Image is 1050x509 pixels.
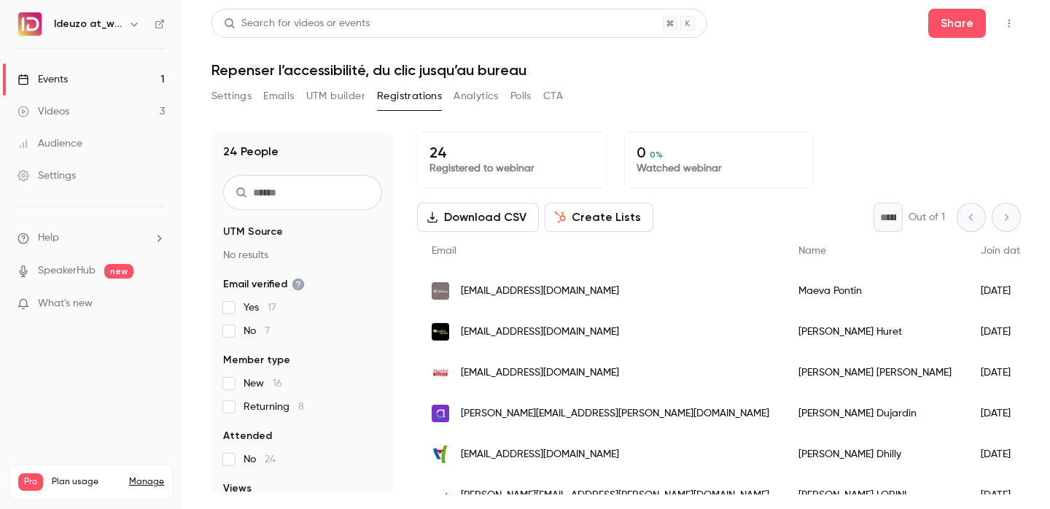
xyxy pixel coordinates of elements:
span: Plan usage [52,476,120,488]
span: Join date [981,246,1026,256]
span: 17 [268,303,276,313]
div: Maeva Pontin [784,271,966,311]
button: Analytics [454,85,499,108]
div: Audience [17,136,82,151]
p: Out of 1 [909,210,945,225]
h6: Ideuzo at_work [54,17,122,31]
span: Help [38,230,59,246]
button: CTA [543,85,563,108]
span: 16 [273,378,282,389]
button: Create Lists [545,203,653,232]
p: 0 [637,144,801,161]
div: [PERSON_NAME] Dhilly [784,434,966,475]
div: [PERSON_NAME] Dujardin [784,393,966,434]
a: Manage [129,476,164,488]
span: [EMAIL_ADDRESS][DOMAIN_NAME] [461,447,619,462]
div: [PERSON_NAME] [PERSON_NAME] [784,352,966,393]
button: Emails [263,85,294,108]
p: Watched webinar [637,161,801,176]
span: [EMAIL_ADDRESS][DOMAIN_NAME] [461,325,619,340]
span: Email verified [223,277,305,292]
span: [EMAIL_ADDRESS][DOMAIN_NAME] [461,365,619,381]
button: Download CSV [417,203,539,232]
a: SpeakerHub [38,263,96,279]
span: Views [223,481,252,496]
span: 24 [265,454,276,465]
img: mondialtissus.com [432,364,449,381]
div: [DATE] [966,393,1041,434]
span: 0 % [650,149,663,160]
span: Pro [18,473,43,491]
span: Attended [223,429,272,443]
p: No results [223,248,382,263]
span: New [244,376,282,391]
div: Events [17,72,68,87]
img: altaide.com [432,405,449,422]
button: Share [928,9,986,38]
img: legallais.com [432,323,449,341]
span: No [244,452,276,467]
span: Name [798,246,826,256]
span: Yes [244,300,276,315]
span: [PERSON_NAME][EMAIL_ADDRESS][PERSON_NAME][DOMAIN_NAME] [461,406,769,421]
span: Returning [244,400,304,414]
img: interaction-groupe.com [432,282,449,300]
span: [PERSON_NAME][EMAIL_ADDRESS][PERSON_NAME][DOMAIN_NAME] [461,488,769,503]
li: help-dropdown-opener [17,230,165,246]
div: [DATE] [966,434,1041,475]
span: Member type [223,353,290,368]
button: Settings [211,85,252,108]
div: Settings [17,168,76,183]
div: Search for videos or events [224,16,370,31]
div: [DATE] [966,352,1041,393]
span: 7 [265,326,270,336]
span: No [244,324,270,338]
span: Email [432,246,456,256]
button: UTM builder [306,85,365,108]
span: What's new [38,296,93,311]
span: UTM Source [223,225,283,239]
h1: Repenser l’accessibilité, du clic jusqu’au bureau [211,61,1021,79]
img: cabinet-merlin.fr [432,446,449,463]
div: [DATE] [966,311,1041,352]
span: 8 [298,402,304,412]
img: Ideuzo at_work [18,12,42,36]
button: Registrations [377,85,442,108]
h1: 24 People [223,143,279,160]
button: Polls [510,85,532,108]
img: vinci-energies.com [432,486,449,504]
div: [PERSON_NAME] Huret [784,311,966,352]
iframe: Noticeable Trigger [147,298,165,311]
div: Videos [17,104,69,119]
div: [DATE] [966,271,1041,311]
p: 24 [429,144,594,161]
p: Registered to webinar [429,161,594,176]
span: [EMAIL_ADDRESS][DOMAIN_NAME] [461,284,619,299]
span: new [104,264,133,279]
